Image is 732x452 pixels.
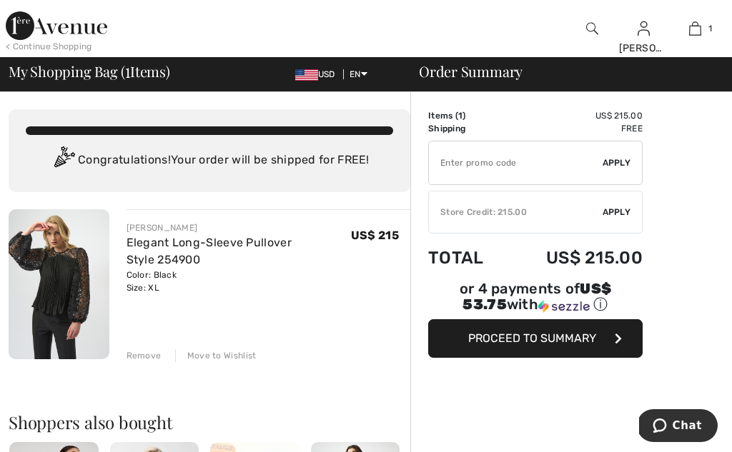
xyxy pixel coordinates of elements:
div: Remove [127,349,162,362]
div: Color: Black Size: XL [127,268,351,294]
span: 1 [125,61,130,79]
a: Sign In [638,21,650,35]
div: or 4 payments ofUS$ 53.75withSezzle Click to learn more about Sezzle [428,282,643,319]
div: Order Summary [402,64,723,79]
div: [PERSON_NAME] [619,41,669,56]
h2: Shoppers also bought [9,413,410,431]
td: Items ( ) [428,109,506,122]
img: My Info [638,20,650,37]
span: USD [295,69,341,79]
span: 1 [708,22,712,35]
img: Elegant Long-Sleeve Pullover Style 254900 [9,209,109,359]
span: Apply [603,206,631,219]
span: My Shopping Bag ( Items) [9,64,170,79]
div: Congratulations! Your order will be shipped for FREE! [26,146,393,175]
span: US$ 215 [351,228,399,242]
span: 1 [458,111,463,121]
span: EN [350,69,367,79]
div: < Continue Shopping [6,40,92,53]
td: Shipping [428,122,506,135]
td: US$ 215.00 [506,109,643,122]
img: Congratulation2.svg [49,146,78,175]
a: Elegant Long-Sleeve Pullover Style 254900 [127,236,292,266]
div: [PERSON_NAME] [127,221,351,234]
img: US Dollar [295,69,318,81]
span: Apply [603,156,631,169]
button: Proceed to Summary [428,319,643,358]
a: 1 [670,20,720,37]
img: 1ère Avenue [6,11,107,40]
span: US$ 53.75 [463,280,611,313]
div: or 4 payments of with [428,282,643,314]
img: search the website [586,20,598,37]
input: Promo code [429,141,603,184]
td: Free [506,122,643,135]
td: Total [428,233,506,282]
img: Sezzle [538,300,590,313]
iframe: Opens a widget where you can chat to one of our agents [639,409,718,445]
img: My Bag [689,20,701,37]
td: US$ 215.00 [506,233,643,282]
div: Move to Wishlist [175,349,257,362]
div: Store Credit: 215.00 [429,206,603,219]
span: Proceed to Summary [468,331,596,345]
